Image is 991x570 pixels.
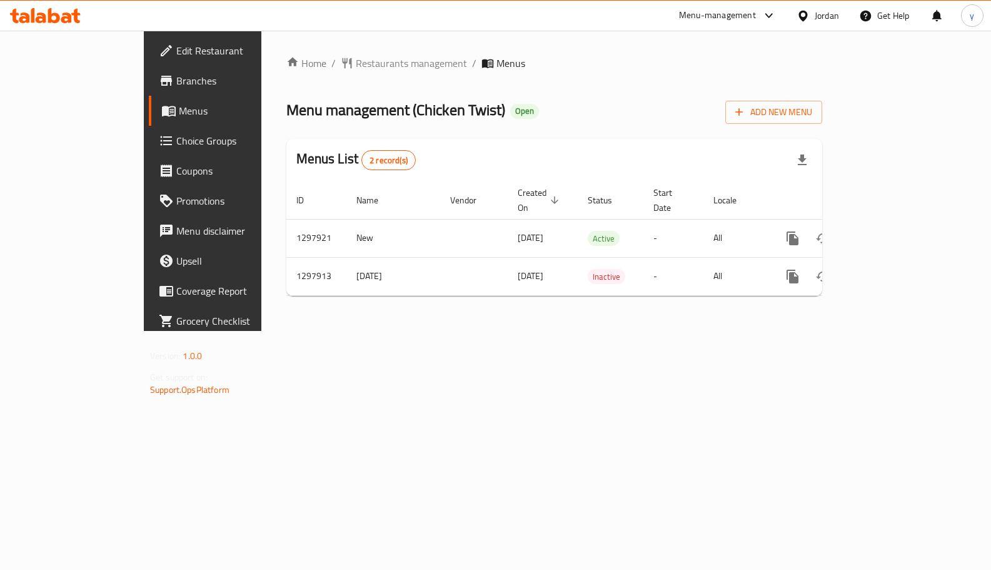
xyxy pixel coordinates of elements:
span: Menus [179,103,299,118]
span: Menu disclaimer [176,223,299,238]
li: / [472,56,476,71]
nav: breadcrumb [286,56,822,71]
span: Coupons [176,163,299,178]
th: Actions [768,181,908,220]
span: Created On [518,185,563,215]
span: Restaurants management [356,56,467,71]
span: Status [588,193,628,208]
a: Coverage Report [149,276,309,306]
div: Jordan [815,9,839,23]
button: Change Status [808,223,838,253]
td: 1297913 [286,257,346,295]
span: Vendor [450,193,493,208]
div: Export file [787,145,817,175]
span: [DATE] [518,230,543,246]
td: - [643,257,703,295]
button: more [778,262,808,292]
a: Upsell [149,246,309,276]
a: Branches [149,66,309,96]
span: Name [356,193,395,208]
span: Upsell [176,253,299,268]
span: Version: [150,348,181,364]
span: Coverage Report [176,283,299,298]
span: Menu management ( Chicken Twist ) [286,96,505,124]
td: All [703,257,768,295]
h2: Menus List [296,150,416,170]
span: Active [588,232,620,246]
button: more [778,223,808,253]
span: Menus [496,56,525,71]
span: Grocery Checklist [176,313,299,328]
span: y [970,9,974,23]
a: Menus [149,96,309,126]
span: Branches [176,73,299,88]
a: Choice Groups [149,126,309,156]
button: Change Status [808,262,838,292]
a: Promotions [149,186,309,216]
td: All [703,219,768,257]
span: Choice Groups [176,133,299,148]
span: Start Date [653,185,688,215]
a: Support.OpsPlatform [150,382,229,398]
a: Edit Restaurant [149,36,309,66]
span: ID [296,193,320,208]
span: Open [510,106,539,116]
table: enhanced table [286,181,908,296]
span: 2 record(s) [362,155,415,166]
td: - [643,219,703,257]
span: 1.0.0 [183,348,202,364]
span: Edit Restaurant [176,43,299,58]
a: Restaurants management [341,56,467,71]
span: Inactive [588,270,625,284]
td: New [346,219,440,257]
button: Add New Menu [725,101,822,124]
span: [DATE] [518,268,543,284]
td: 1297921 [286,219,346,257]
td: [DATE] [346,257,440,295]
span: Promotions [176,193,299,208]
a: Coupons [149,156,309,186]
div: Menu-management [679,8,756,23]
span: Add New Menu [735,104,812,120]
a: Menu disclaimer [149,216,309,246]
div: Total records count [361,150,416,170]
a: Grocery Checklist [149,306,309,336]
li: / [331,56,336,71]
div: Open [510,104,539,119]
span: Locale [713,193,753,208]
span: Get support on: [150,369,208,385]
